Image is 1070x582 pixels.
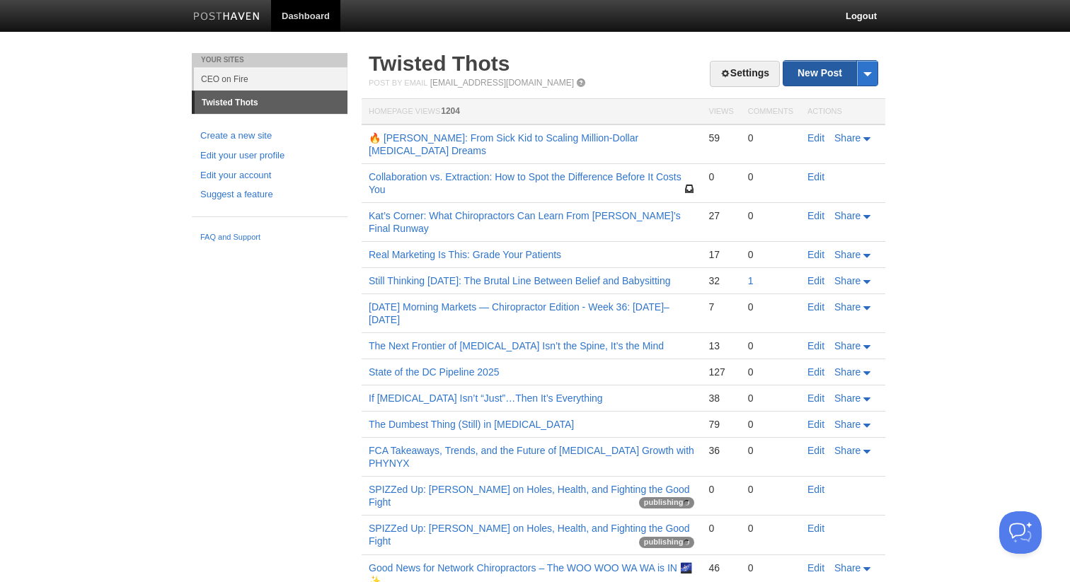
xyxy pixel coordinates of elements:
div: 0 [748,444,793,457]
div: 0 [748,248,793,261]
span: Share [834,301,861,313]
a: Edit [807,275,824,286]
div: 127 [708,366,733,378]
img: loading-tiny-gray.gif [684,500,689,506]
div: 0 [748,132,793,144]
div: 0 [748,418,793,431]
span: Share [834,132,861,144]
a: If [MEDICAL_DATA] Isn’t “Just”…Then It’s Everything [369,392,603,404]
a: Edit [807,340,824,351]
a: Edit [807,484,824,495]
span: 1204 [441,106,460,116]
div: 32 [708,274,733,287]
div: 59 [708,132,733,144]
span: Share [834,340,861,351]
span: Share [834,392,861,404]
a: CEO on Fire [194,67,347,91]
a: Edit [807,523,824,534]
div: 0 [748,561,793,574]
span: publishing [639,497,695,508]
div: 0 [748,522,793,535]
th: Homepage Views [362,99,701,125]
a: Edit [807,366,824,378]
a: New Post [783,61,878,86]
a: The Dumbest Thing (Still) in [MEDICAL_DATA] [369,419,574,430]
a: Twisted Thots [195,91,347,114]
span: Share [834,275,861,286]
a: Real Marketing Is This: Grade Your Patients [369,249,561,260]
a: Edit [807,210,824,221]
span: Share [834,366,861,378]
span: Share [834,562,861,574]
a: Edit [807,562,824,574]
a: Suggest a feature [200,187,339,202]
span: Share [834,445,861,456]
img: loading-tiny-gray.gif [684,540,689,545]
a: 🔥 [PERSON_NAME]: From Sick Kid to Scaling Million-Dollar [MEDICAL_DATA] Dreams [369,132,638,156]
div: 0 [708,170,733,183]
span: Share [834,249,861,260]
div: 17 [708,248,733,261]
div: 38 [708,392,733,405]
a: Twisted Thots [369,52,510,75]
div: 0 [748,392,793,405]
a: Edit [807,419,824,430]
a: SPIZZed Up: [PERSON_NAME] on Holes, Health, and Fighting the Good Fight [369,523,690,547]
span: Share [834,210,861,221]
span: publishing [639,537,695,548]
div: 0 [708,522,733,535]
a: Edit [807,301,824,313]
a: Edit [807,171,824,182]
a: [DATE] Morning Markets — Chiropractor Edition - Week 36: [DATE]–[DATE] [369,301,669,325]
th: Actions [800,99,885,125]
a: Edit [807,445,824,456]
a: [EMAIL_ADDRESS][DOMAIN_NAME] [430,78,574,88]
div: 13 [708,339,733,352]
th: Comments [741,99,800,125]
span: Share [834,419,861,430]
a: Edit your user profile [200,149,339,163]
a: State of the DC Pipeline 2025 [369,366,499,378]
a: Still Thinking [DATE]: The Brutal Line Between Belief and Babysitting [369,275,670,286]
a: Settings [710,61,780,87]
div: 27 [708,209,733,222]
div: 0 [748,301,793,313]
div: 7 [708,301,733,313]
div: 36 [708,444,733,457]
iframe: Help Scout Beacon - Open [999,511,1042,554]
a: Edit [807,132,824,144]
div: 46 [708,561,733,574]
a: Edit [807,249,824,260]
div: 0 [748,209,793,222]
div: 0 [748,483,793,496]
a: SPIZZed Up: [PERSON_NAME] on Holes, Health, and Fighting the Good Fight [369,484,690,508]
div: 0 [748,366,793,378]
a: Edit your account [200,168,339,183]
a: Edit [807,392,824,404]
div: 0 [748,170,793,183]
a: Collaboration vs. Extraction: How to Spot the Difference Before It Costs You [369,171,681,195]
a: The Next Frontier of [MEDICAL_DATA] Isn’t the Spine, It’s the Mind [369,340,664,351]
a: Create a new site [200,129,339,144]
span: Post by Email [369,78,427,87]
img: Posthaven-bar [193,12,260,23]
li: Your Sites [192,53,347,67]
a: FAQ and Support [200,231,339,244]
a: 1 [748,275,754,286]
a: Kat’s Corner: What Chiropractors Can Learn From [PERSON_NAME]’s Final Runway [369,210,681,234]
div: 0 [708,483,733,496]
div: 79 [708,418,733,431]
a: FCA Takeaways, Trends, and the Future of [MEDICAL_DATA] Growth with PHYNYX [369,445,694,469]
div: 0 [748,339,793,352]
th: Views [701,99,740,125]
